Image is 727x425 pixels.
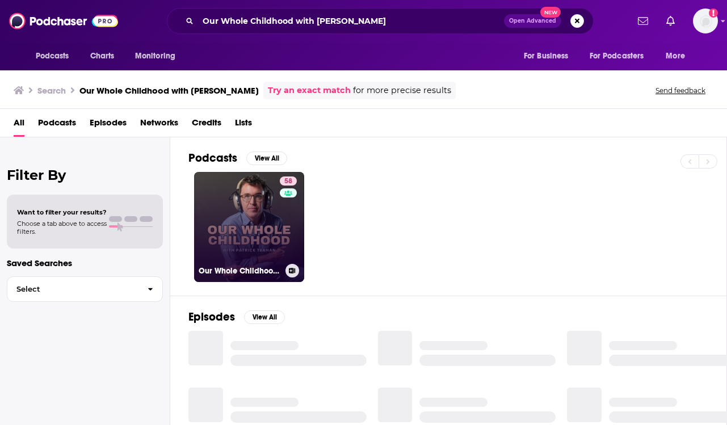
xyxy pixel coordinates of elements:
[633,11,653,31] a: Show notifications dropdown
[7,167,163,183] h2: Filter By
[188,310,285,324] a: EpisodesView All
[198,12,504,30] input: Search podcasts, credits, & more...
[140,113,178,137] a: Networks
[14,113,24,137] a: All
[268,84,351,97] a: Try an exact match
[17,208,107,216] span: Want to filter your results?
[666,48,685,64] span: More
[246,152,287,165] button: View All
[524,48,569,64] span: For Business
[188,151,237,165] h2: Podcasts
[37,85,66,96] h3: Search
[127,45,190,67] button: open menu
[244,310,285,324] button: View All
[235,113,252,137] a: Lists
[7,285,138,293] span: Select
[516,45,583,67] button: open menu
[36,48,69,64] span: Podcasts
[167,8,594,34] div: Search podcasts, credits, & more...
[662,11,679,31] a: Show notifications dropdown
[192,113,221,137] a: Credits
[28,45,84,67] button: open menu
[280,176,297,186] a: 58
[83,45,121,67] a: Charts
[194,172,304,282] a: 58Our Whole Childhood with [PERSON_NAME]
[590,48,644,64] span: For Podcasters
[7,276,163,302] button: Select
[658,45,699,67] button: open menu
[693,9,718,33] span: Logged in as sarahhallprinc
[709,9,718,18] svg: Add a profile image
[353,84,451,97] span: for more precise results
[652,86,709,95] button: Send feedback
[79,85,259,96] h3: Our Whole Childhood with [PERSON_NAME]
[90,48,115,64] span: Charts
[693,9,718,33] img: User Profile
[9,10,118,32] img: Podchaser - Follow, Share and Rate Podcasts
[38,113,76,137] a: Podcasts
[509,18,556,24] span: Open Advanced
[693,9,718,33] button: Show profile menu
[188,151,287,165] a: PodcastsView All
[582,45,661,67] button: open menu
[188,310,235,324] h2: Episodes
[284,176,292,187] span: 58
[504,14,561,28] button: Open AdvancedNew
[90,113,127,137] a: Episodes
[17,220,107,235] span: Choose a tab above to access filters.
[540,7,561,18] span: New
[199,266,281,276] h3: Our Whole Childhood with [PERSON_NAME]
[135,48,175,64] span: Monitoring
[7,258,163,268] p: Saved Searches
